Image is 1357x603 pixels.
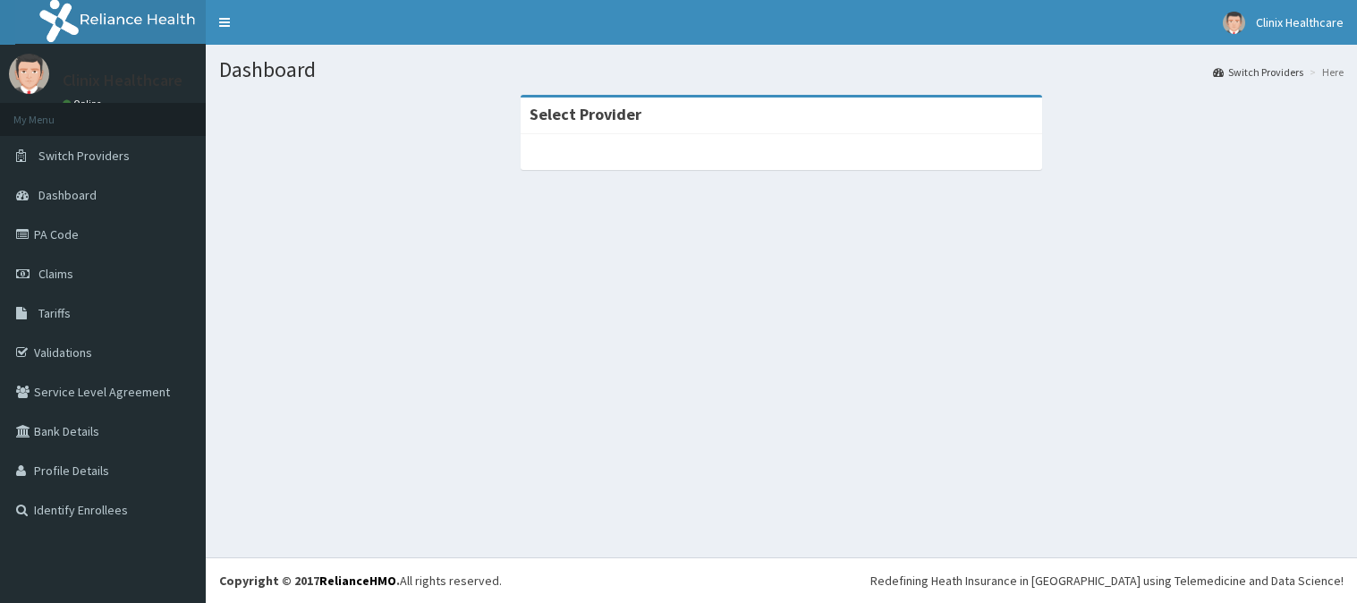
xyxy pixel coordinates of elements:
[319,573,396,589] a: RelianceHMO
[219,573,400,589] strong: Copyright © 2017 .
[9,54,49,94] img: User Image
[1213,64,1303,80] a: Switch Providers
[63,98,106,110] a: Online
[219,58,1344,81] h1: Dashboard
[38,187,97,203] span: Dashboard
[38,266,73,282] span: Claims
[1223,12,1245,34] img: User Image
[870,572,1344,590] div: Redefining Heath Insurance in [GEOGRAPHIC_DATA] using Telemedicine and Data Science!
[38,305,71,321] span: Tariffs
[206,557,1357,603] footer: All rights reserved.
[1305,64,1344,80] li: Here
[1256,14,1344,30] span: Clinix Healthcare
[530,104,641,124] strong: Select Provider
[63,72,182,89] p: Clinix Healthcare
[38,148,130,164] span: Switch Providers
